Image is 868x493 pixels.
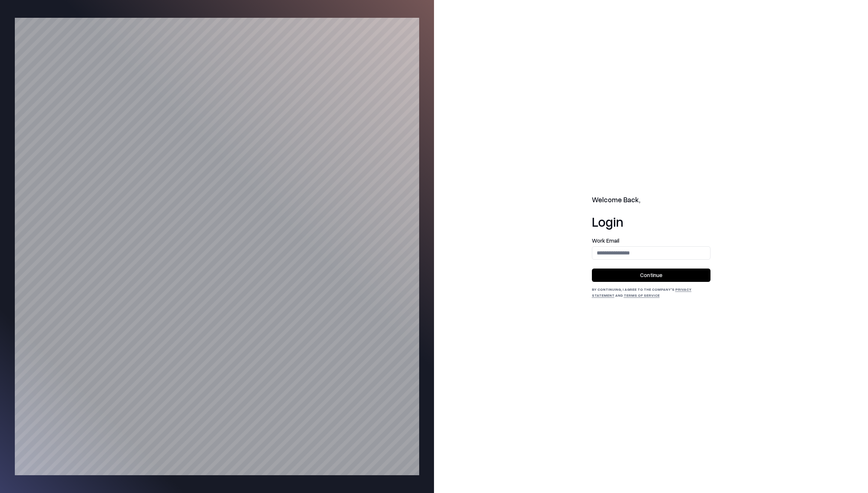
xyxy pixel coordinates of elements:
[592,269,710,282] button: Continue
[592,286,710,298] div: By continuing, I agree to the Company's and
[624,293,660,297] a: Terms of Service
[592,195,710,205] h2: Welcome Back,
[592,287,692,297] a: Privacy Statement
[592,214,710,229] h1: Login
[592,238,710,243] label: Work Email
